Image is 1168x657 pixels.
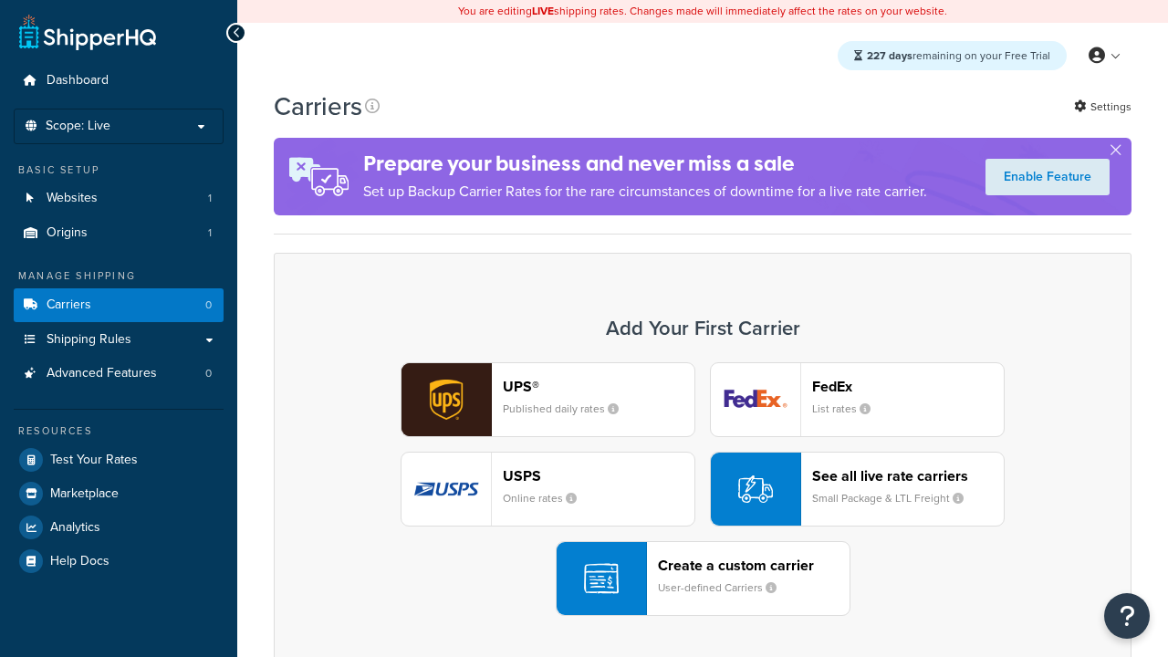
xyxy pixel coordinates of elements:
strong: 227 days [867,47,912,64]
small: Online rates [503,490,591,506]
img: icon-carrier-custom-c93b8a24.svg [584,561,619,596]
span: 1 [208,191,212,206]
a: Dashboard [14,64,224,98]
a: Websites 1 [14,182,224,215]
span: Websites [47,191,98,206]
div: Resources [14,423,224,439]
p: Set up Backup Carrier Rates for the rare circumstances of downtime for a live rate carrier. [363,179,927,204]
a: ShipperHQ Home [19,14,156,50]
a: Settings [1074,94,1131,120]
div: Manage Shipping [14,268,224,284]
a: Test Your Rates [14,443,224,476]
span: Carriers [47,297,91,313]
h4: Prepare your business and never miss a sale [363,149,927,179]
li: Origins [14,216,224,250]
button: fedEx logoFedExList rates [710,362,1005,437]
h1: Carriers [274,89,362,124]
a: Help Docs [14,545,224,578]
div: Basic Setup [14,162,224,178]
span: Shipping Rules [47,332,131,348]
button: See all live rate carriersSmall Package & LTL Freight [710,452,1005,527]
img: ups logo [401,363,491,436]
header: See all live rate carriers [812,467,1004,485]
a: Analytics [14,511,224,544]
button: Open Resource Center [1104,593,1150,639]
header: UPS® [503,378,694,395]
li: Carriers [14,288,224,322]
b: LIVE [532,3,554,19]
li: Advanced Features [14,357,224,391]
img: icon-carrier-liverate-becf4550.svg [738,472,773,506]
span: Analytics [50,520,100,536]
small: Published daily rates [503,401,633,417]
small: Small Package & LTL Freight [812,490,978,506]
button: usps logoUSPSOnline rates [401,452,695,527]
a: Advanced Features 0 [14,357,224,391]
span: Marketplace [50,486,119,502]
small: List rates [812,401,885,417]
span: Test Your Rates [50,453,138,468]
a: Marketplace [14,477,224,510]
span: 1 [208,225,212,241]
span: 0 [205,297,212,313]
span: Dashboard [47,73,109,89]
a: Origins 1 [14,216,224,250]
h3: Add Your First Carrier [293,318,1112,339]
a: Shipping Rules [14,323,224,357]
header: FedEx [812,378,1004,395]
span: Scope: Live [46,119,110,134]
span: Advanced Features [47,366,157,381]
li: Websites [14,182,224,215]
header: USPS [503,467,694,485]
img: fedEx logo [711,363,800,436]
a: Carriers 0 [14,288,224,322]
button: ups logoUPS®Published daily rates [401,362,695,437]
button: Create a custom carrierUser-defined Carriers [556,541,850,616]
header: Create a custom carrier [658,557,850,574]
img: usps logo [401,453,491,526]
img: ad-rules-rateshop-fe6ec290ccb7230408bd80ed9643f0289d75e0ffd9eb532fc0e269fcd187b520.png [274,138,363,215]
span: 0 [205,366,212,381]
small: User-defined Carriers [658,579,791,596]
a: Enable Feature [985,159,1110,195]
span: Help Docs [50,554,109,569]
div: remaining on your Free Trial [838,41,1067,70]
span: Origins [47,225,88,241]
